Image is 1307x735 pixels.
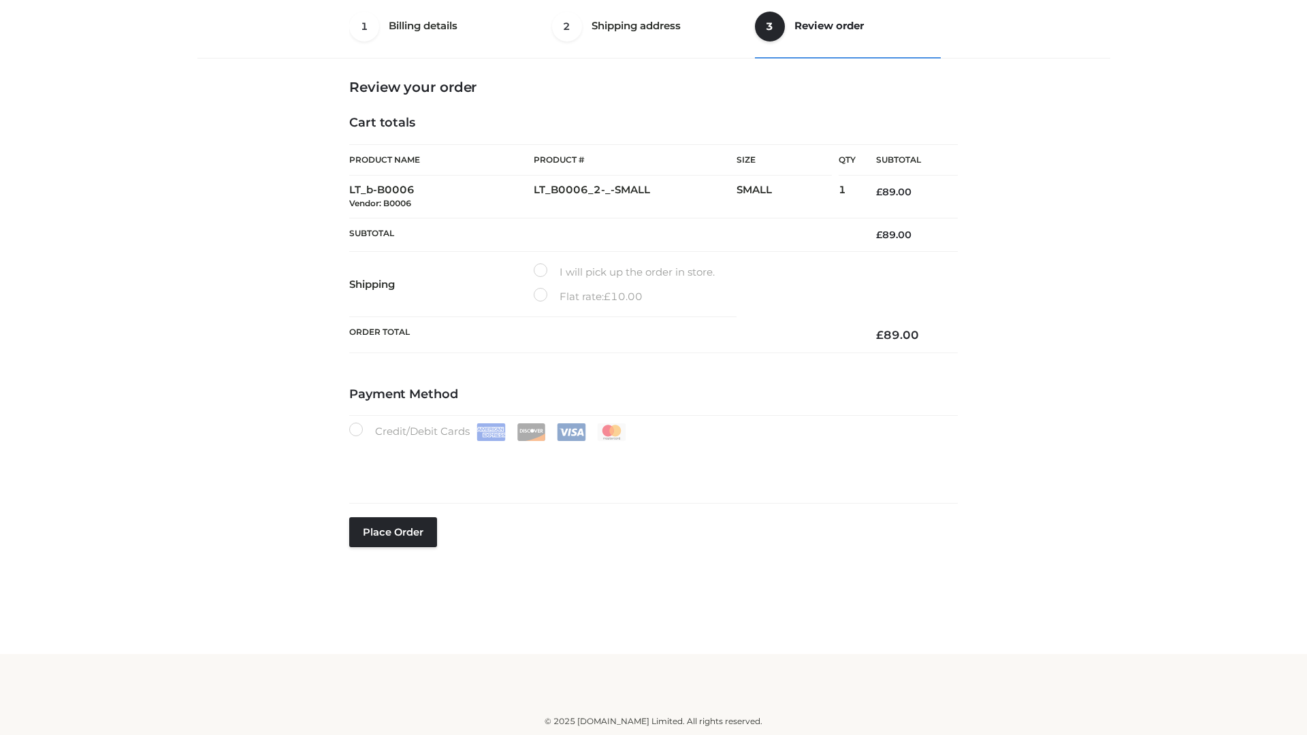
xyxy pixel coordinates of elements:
th: Order Total [349,317,856,353]
bdi: 89.00 [876,186,911,198]
small: Vendor: B0006 [349,198,411,208]
button: Place order [349,517,437,547]
iframe: Secure payment input frame [346,438,955,488]
div: © 2025 [DOMAIN_NAME] Limited. All rights reserved. [202,715,1105,728]
th: Shipping [349,252,534,317]
span: £ [876,186,882,198]
bdi: 10.00 [604,290,643,303]
label: Credit/Debit Cards [349,423,628,441]
span: £ [876,229,882,241]
th: Product # [534,144,737,176]
span: £ [604,290,611,303]
img: Amex [477,423,506,441]
img: Visa [557,423,586,441]
span: £ [876,328,884,342]
bdi: 89.00 [876,229,911,241]
th: Subtotal [349,218,856,251]
label: Flat rate: [534,288,643,306]
h3: Review your order [349,79,958,95]
label: I will pick up the order in store. [534,263,715,281]
th: Qty [839,144,856,176]
h4: Payment Method [349,387,958,402]
td: SMALL [737,176,839,218]
th: Size [737,145,832,176]
td: LT_B0006_2-_-SMALL [534,176,737,218]
img: Mastercard [597,423,626,441]
td: LT_b-B0006 [349,176,534,218]
th: Product Name [349,144,534,176]
bdi: 89.00 [876,328,919,342]
h4: Cart totals [349,116,958,131]
td: 1 [839,176,856,218]
img: Discover [517,423,546,441]
th: Subtotal [856,145,958,176]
